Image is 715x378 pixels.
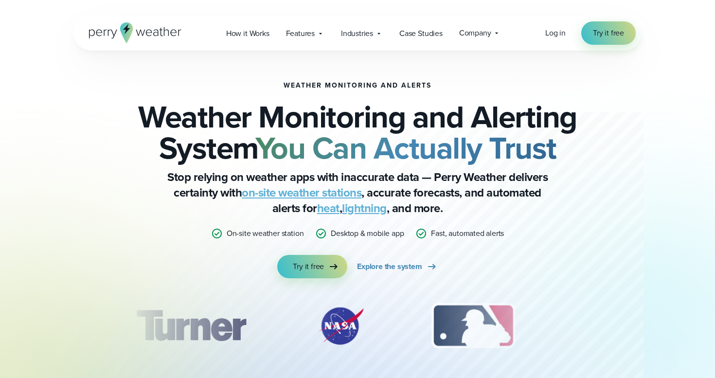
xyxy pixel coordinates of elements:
a: Log in [545,27,566,39]
a: Try it free [581,21,636,45]
p: On-site weather station [227,228,304,239]
div: slideshow [122,302,593,355]
span: How it Works [226,28,269,39]
img: Turner-Construction_1.svg [122,302,260,350]
a: Try it free [277,255,347,278]
span: Log in [545,27,566,38]
h1: Weather Monitoring and Alerts [284,82,431,90]
h2: Weather Monitoring and Alerting System [122,101,593,163]
p: Stop relying on weather apps with inaccurate data — Perry Weather delivers certainty with , accur... [163,169,552,216]
span: Case Studies [399,28,443,39]
a: How it Works [218,23,278,43]
div: 3 of 12 [422,302,524,350]
img: NASA.svg [307,302,375,350]
img: MLB.svg [422,302,524,350]
div: 1 of 12 [122,302,260,350]
a: on-site weather stations [242,184,361,201]
div: 2 of 12 [307,302,375,350]
p: Desktop & mobile app [331,228,404,239]
span: Features [286,28,315,39]
div: 4 of 12 [572,302,649,350]
a: Case Studies [391,23,451,43]
a: lightning [342,199,387,217]
span: Try it free [593,27,624,39]
span: Explore the system [357,261,422,272]
img: PGA.svg [572,302,649,350]
a: Explore the system [357,255,438,278]
p: Fast, automated alerts [431,228,504,239]
span: Industries [341,28,373,39]
span: Try it free [293,261,324,272]
span: Company [459,27,491,39]
a: heat [317,199,340,217]
strong: You Can Actually Trust [255,125,556,171]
